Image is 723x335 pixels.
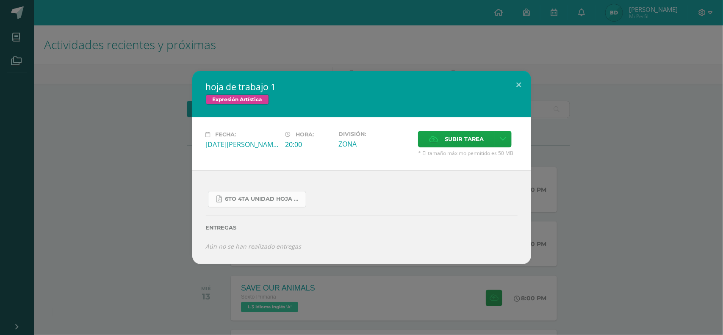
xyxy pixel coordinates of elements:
label: División: [338,131,411,137]
label: Entregas [206,224,518,231]
span: Hora: [296,131,314,138]
a: 6to 4ta unidad hoja de trabajo expresion.pdf [208,191,306,208]
span: Expresión Artística [206,94,269,105]
span: Subir tarea [445,131,484,147]
span: 6to 4ta unidad hoja de trabajo expresion.pdf [225,196,302,202]
button: Close (Esc) [507,71,531,100]
span: Fecha: [216,131,236,138]
div: [DATE][PERSON_NAME] [206,140,279,149]
i: Aún no se han realizado entregas [206,242,302,250]
span: * El tamaño máximo permitido es 50 MB [418,150,518,157]
div: ZONA [338,139,411,149]
h2: hoja de trabajo 1 [206,81,518,93]
div: 20:00 [285,140,332,149]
